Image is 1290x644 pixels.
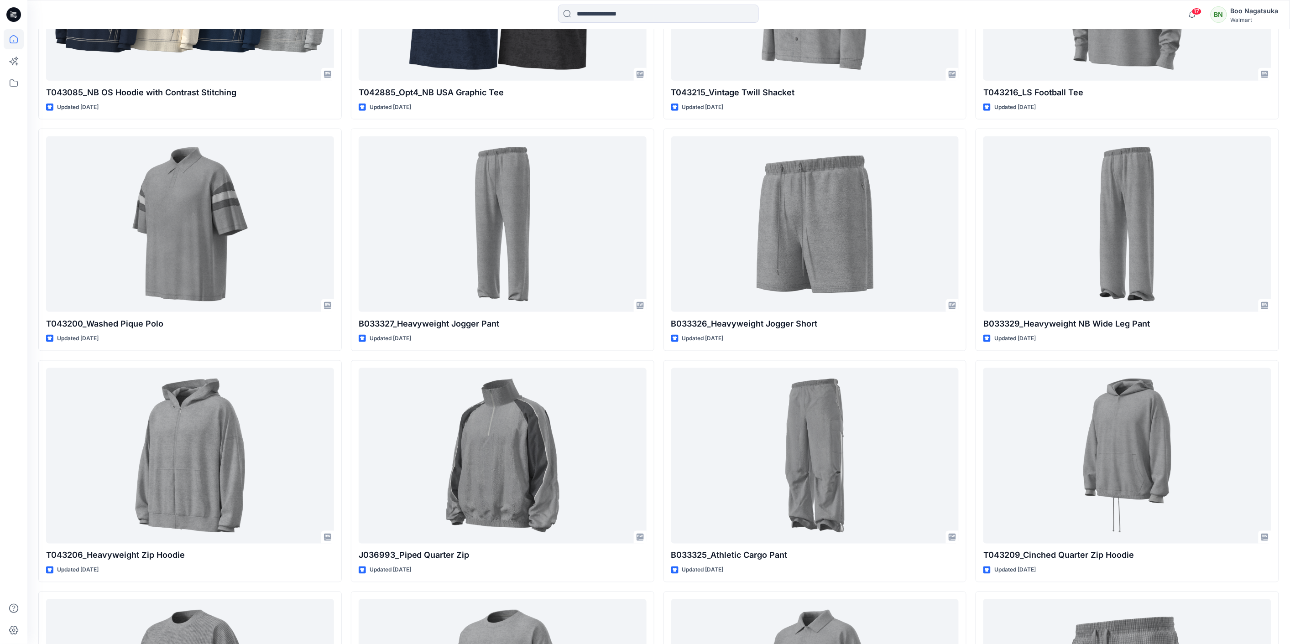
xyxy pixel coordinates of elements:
[682,566,724,575] p: Updated [DATE]
[983,136,1271,312] a: B033329_Heavyweight NB Wide Leg Pant
[682,334,724,343] p: Updated [DATE]
[1231,5,1279,16] div: Boo Nagatsuka
[359,549,647,562] p: J036993_Piped Quarter Zip
[46,368,334,544] a: T043206_Heavyweight Zip Hoodie
[671,368,959,544] a: B033325_Athletic Cargo Pant
[46,86,334,99] p: T043085_NB OS Hoodie with Contrast Stitching
[983,317,1271,330] p: B033329_Heavyweight NB Wide Leg Pant
[1192,8,1202,15] span: 17
[671,317,959,330] p: B033326_Heavyweight Jogger Short
[671,136,959,312] a: B033326_Heavyweight Jogger Short
[671,86,959,99] p: T043215_Vintage Twill Shacket
[57,103,99,112] p: Updated [DATE]
[359,136,647,312] a: B033327_Heavyweight Jogger Pant
[57,566,99,575] p: Updated [DATE]
[370,566,411,575] p: Updated [DATE]
[57,334,99,343] p: Updated [DATE]
[370,103,411,112] p: Updated [DATE]
[682,103,724,112] p: Updated [DATE]
[994,103,1036,112] p: Updated [DATE]
[359,86,647,99] p: T042885_Opt4_NB USA Graphic Tee
[994,566,1036,575] p: Updated [DATE]
[46,136,334,312] a: T043200_Washed Pique Polo
[46,317,334,330] p: T043200_Washed Pique Polo
[359,368,647,544] a: J036993_Piped Quarter Zip
[1211,6,1227,23] div: BN
[983,549,1271,562] p: T043209_Cinched Quarter Zip Hoodie
[983,368,1271,544] a: T043209_Cinched Quarter Zip Hoodie
[46,549,334,562] p: T043206_Heavyweight Zip Hoodie
[983,86,1271,99] p: T043216_LS Football Tee
[994,334,1036,343] p: Updated [DATE]
[671,549,959,562] p: B033325_Athletic Cargo Pant
[359,317,647,330] p: B033327_Heavyweight Jogger Pant
[370,334,411,343] p: Updated [DATE]
[1231,16,1279,23] div: Walmart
